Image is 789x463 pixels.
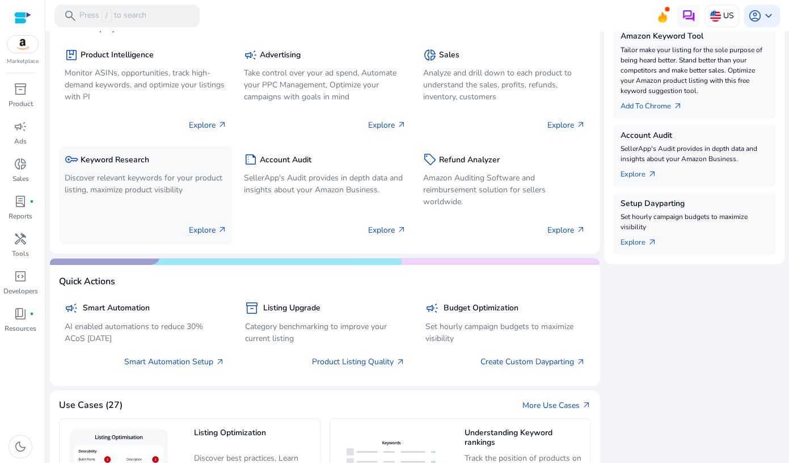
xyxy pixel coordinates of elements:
[65,48,78,62] span: package
[216,357,225,367] span: arrow_outward
[124,356,225,368] a: Smart Automation Setup
[647,238,656,247] span: arrow_outward
[3,286,38,296] p: Developers
[620,164,665,180] a: Explorearrow_outward
[576,120,585,129] span: arrow_outward
[65,67,227,103] p: Monitor ASINs, opportunities, track high-demand keywords, and optimize your listings with PI
[7,36,38,53] img: amazon.svg
[620,199,769,209] h5: Setup Dayparting
[14,232,27,246] span: handyman
[244,153,258,166] span: summarize
[65,321,225,344] p: AI enabled automations to reduce 30% ACoS [DATE]
[620,96,691,112] a: Add To Chrome
[547,224,585,236] p: Explore
[102,10,112,22] span: /
[79,10,146,22] p: Press to search
[620,212,769,232] p: Set hourly campaign budgets to maximize visibility
[5,323,36,334] p: Resources
[480,356,585,368] a: Create Custom Dayparting
[260,50,301,60] h5: Advertising
[14,136,27,146] p: Ads
[244,67,406,103] p: Take control over your ad spend, Automate your PPC Management, Optimize your campaigns with goals...
[397,120,406,129] span: arrow_outward
[620,45,769,96] p: Tailor make your listing for the sole purpose of being heard better. Stand better than your compe...
[14,120,27,133] span: campaign
[189,119,227,131] p: Explore
[244,48,258,62] span: campaign
[59,276,115,287] h4: Quick Actions
[189,224,227,236] p: Explore
[423,153,437,166] span: sell
[29,312,34,316] span: fiber_manual_record
[194,428,314,448] h5: Listing Optimization
[423,48,437,62] span: donut_small
[29,199,34,204] span: fiber_manual_record
[465,428,584,448] h5: Understanding Keyword rankings
[263,304,320,313] h5: Listing Upgrade
[14,440,27,453] span: dark_mode
[723,6,734,26] p: US
[396,357,405,367] span: arrow_outward
[14,195,27,208] span: lab_profile
[7,57,39,66] p: Marketplace
[620,32,769,41] h5: Amazon Keyword Tool
[620,144,769,164] p: SellerApp's Audit provides in depth data and insights about your Amazon Business.
[14,157,27,171] span: donut_small
[83,304,150,313] h5: Smart Automation
[14,82,27,96] span: inventory_2
[581,401,590,410] span: arrow_outward
[81,155,149,165] h5: Keyword Research
[218,120,227,129] span: arrow_outward
[245,321,405,344] p: Category benchmarking to improve your current listing
[9,211,32,221] p: Reports
[12,174,29,184] p: Sales
[444,304,518,313] h5: Budget Optimization
[673,102,682,111] span: arrow_outward
[439,50,459,60] h5: Sales
[218,225,227,234] span: arrow_outward
[547,119,585,131] p: Explore
[425,321,585,344] p: Set hourly campaign budgets to maximize visibility
[425,301,439,315] span: campaign
[81,50,154,60] h5: Product Intelligence
[65,301,78,315] span: campaign
[59,400,123,411] h4: Use Cases (27)
[423,172,585,208] p: Amazon Auditing Software and reimbursement solution for sellers worldwide.
[647,170,656,179] span: arrow_outward
[244,172,406,196] p: SellerApp's Audit provides in depth data and insights about your Amazon Business.
[368,224,406,236] p: Explore
[368,119,406,131] p: Explore
[14,307,27,321] span: book_4
[439,155,500,165] h5: Refund Analyzer
[710,10,721,22] img: us.svg
[748,9,762,23] span: account_circle
[762,9,775,23] span: keyboard_arrow_down
[576,357,585,367] span: arrow_outward
[65,153,78,166] span: key
[9,99,33,109] p: Product
[245,301,259,315] span: inventory_2
[65,172,227,196] p: Discover relevant keywords for your product listing, maximize product visibility
[620,232,665,248] a: Explorearrow_outward
[312,356,405,368] a: Product Listing Quality
[423,67,585,103] p: Analyze and drill down to each product to understand the sales, profits, refunds, inventory, cust...
[397,225,406,234] span: arrow_outward
[14,270,27,283] span: code_blocks
[620,131,769,141] h5: Account Audit
[260,155,311,165] h5: Account Audit
[522,399,590,411] a: More Use Casesarrow_outward
[12,249,29,259] p: Tools
[576,225,585,234] span: arrow_outward
[64,9,77,23] span: search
